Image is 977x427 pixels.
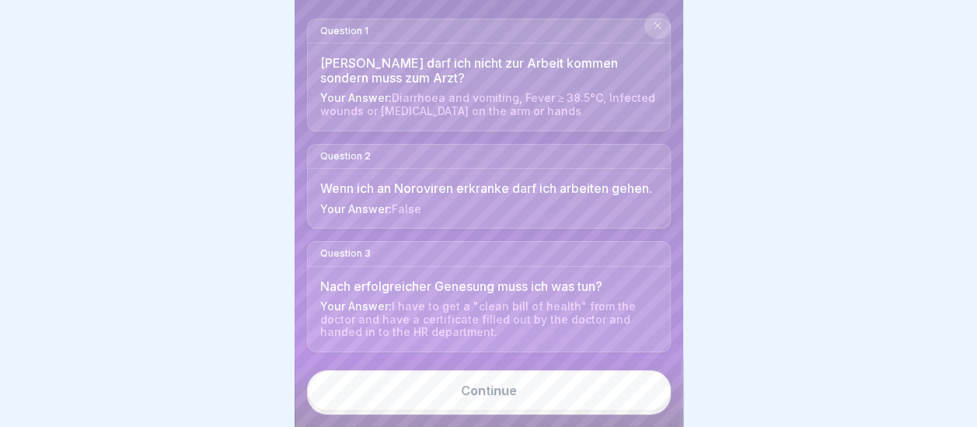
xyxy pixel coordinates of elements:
span: Diarrhoea and vomiting, Fever ≥ 38.5°C, Infected wounds or [MEDICAL_DATA] on the arm or hands [320,91,656,117]
div: Nach erfolgreicher Genesung muss ich was tun? [320,279,658,294]
span: I have to get a "clean bill of health" from the doctor and have a certificate filled out by the d... [320,299,636,339]
div: Question 3 [308,242,670,266]
div: [PERSON_NAME] darf ich nicht zur Arbeit kommen sondern muss zum Arzt? [320,56,658,86]
a: Continue [307,370,671,411]
span: False [392,202,421,215]
div: Question 1 [308,19,670,44]
div: Your Answer: [320,300,658,339]
div: Your Answer: [320,203,658,216]
div: Wenn ich an Noroviren erkranke darf ich arbeiten gehen. [320,181,658,196]
div: Question 2 [308,145,670,169]
div: Your Answer: [320,92,658,118]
